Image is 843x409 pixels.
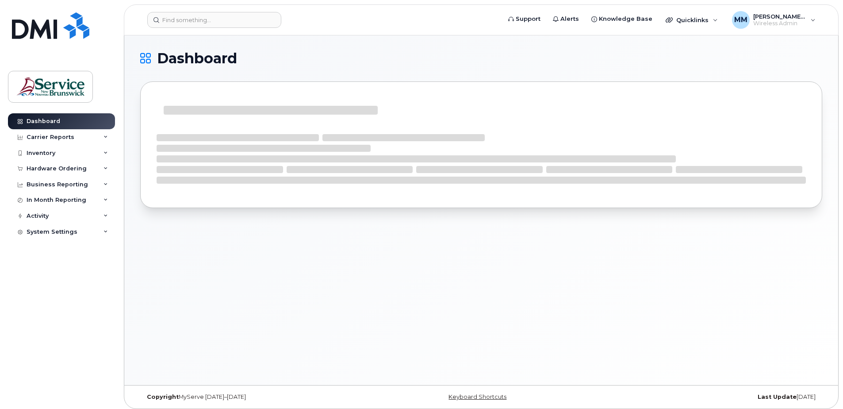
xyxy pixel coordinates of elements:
a: Keyboard Shortcuts [448,394,506,400]
strong: Copyright [147,394,179,400]
strong: Last Update [758,394,797,400]
div: MyServe [DATE]–[DATE] [140,394,368,401]
span: Dashboard [157,52,237,65]
div: [DATE] [595,394,822,401]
